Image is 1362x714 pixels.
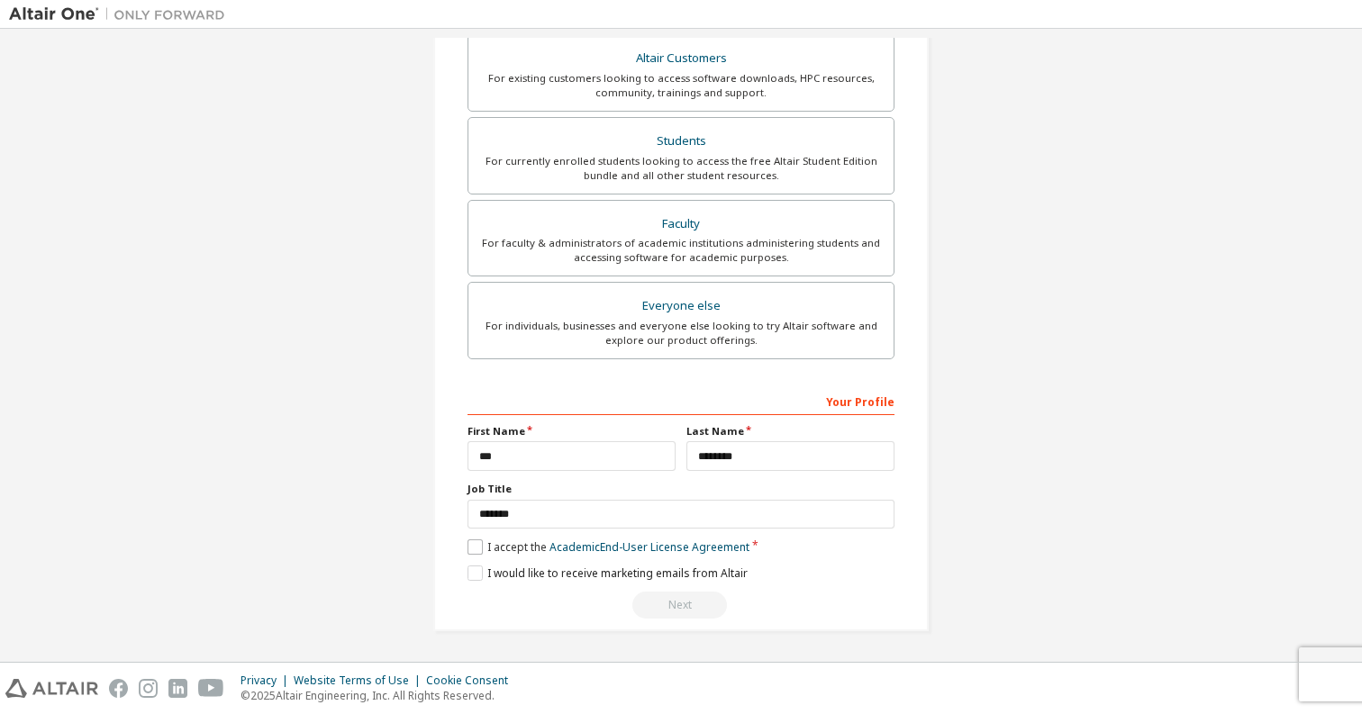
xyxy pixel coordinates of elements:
label: First Name [468,424,676,438]
div: Read and acccept EULA to continue [468,592,894,619]
div: Students [479,129,883,154]
div: Cookie Consent [426,673,519,688]
img: altair_logo.svg [5,679,98,698]
div: Website Terms of Use [294,673,426,688]
img: youtube.svg [198,679,224,698]
div: Everyone else [479,294,883,319]
label: Last Name [686,424,894,438]
div: Altair Customers [479,46,883,71]
label: Job Title [468,482,894,496]
p: © 2025 Altair Engineering, Inc. All Rights Reserved. [241,688,519,703]
div: For currently enrolled students looking to access the free Altair Student Edition bundle and all ... [479,154,883,183]
label: I accept the [468,539,749,555]
div: For faculty & administrators of academic institutions administering students and accessing softwa... [479,236,883,265]
div: For individuals, businesses and everyone else looking to try Altair software and explore our prod... [479,319,883,348]
div: For existing customers looking to access software downloads, HPC resources, community, trainings ... [479,71,883,100]
img: Altair One [9,5,234,23]
div: Privacy [241,673,294,688]
a: Academic End-User License Agreement [549,539,749,555]
img: instagram.svg [139,679,158,698]
div: Faculty [479,212,883,237]
img: facebook.svg [109,679,128,698]
div: Your Profile [468,386,894,415]
img: linkedin.svg [168,679,187,698]
label: I would like to receive marketing emails from Altair [468,565,748,581]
